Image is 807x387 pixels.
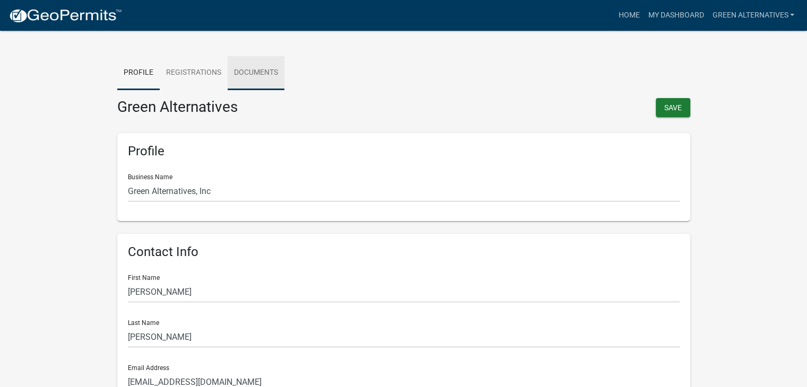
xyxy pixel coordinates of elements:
a: Green Alternatives [708,5,799,25]
a: Profile [117,56,160,90]
h3: Green Alternatives [117,98,396,116]
a: Registrations [160,56,228,90]
h6: Contact Info [128,244,680,260]
a: Home [614,5,644,25]
button: Save [656,98,690,117]
a: Documents [228,56,284,90]
a: My Dashboard [644,5,708,25]
h6: Profile [128,144,680,159]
